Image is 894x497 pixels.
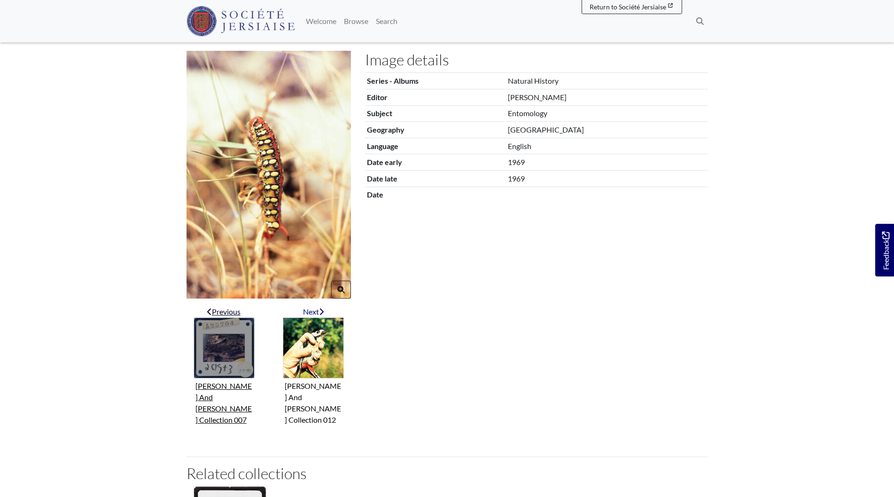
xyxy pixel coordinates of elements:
td: 1969 [505,154,707,171]
span: Feedback [880,231,891,269]
a: Next item [283,306,344,427]
a: Would you like to provide feedback? [875,224,894,276]
th: Date early [365,154,506,171]
div: Next [283,306,344,317]
td: Natural History [505,73,707,89]
div: Previous [194,306,255,317]
th: Language [365,138,506,154]
h2: Related collections [187,465,708,482]
img: Société Jersiaise [187,6,295,36]
td: English [505,138,707,154]
td: Entomology [505,105,707,122]
a: Browse [340,12,372,31]
th: Geography [365,122,506,138]
a: Welcome [302,12,340,31]
td: [PERSON_NAME] [505,89,707,105]
th: Series - Albums [365,73,506,89]
td: [GEOGRAPHIC_DATA] [505,122,707,138]
h2: Image details [365,51,708,69]
img: Roger And Margaret Long Collection 008 [187,51,351,299]
img: Roger And Margaret Long Collection 012 [283,317,344,379]
th: Date [365,187,506,203]
th: Date late [365,170,506,187]
a: Société Jersiaise logo [187,4,295,39]
img: Roger And Margaret Long Collection 007 [194,317,255,379]
td: 1969 [505,170,707,187]
span: Return to Société Jersiaise [590,3,666,11]
button: Zoom [331,281,351,299]
th: Editor [365,89,506,105]
a: Roger And Margaret Long Collection 008 Zoom [187,51,351,299]
th: Subject [365,105,506,122]
a: Search [372,12,401,31]
a: Previous item [194,306,255,427]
